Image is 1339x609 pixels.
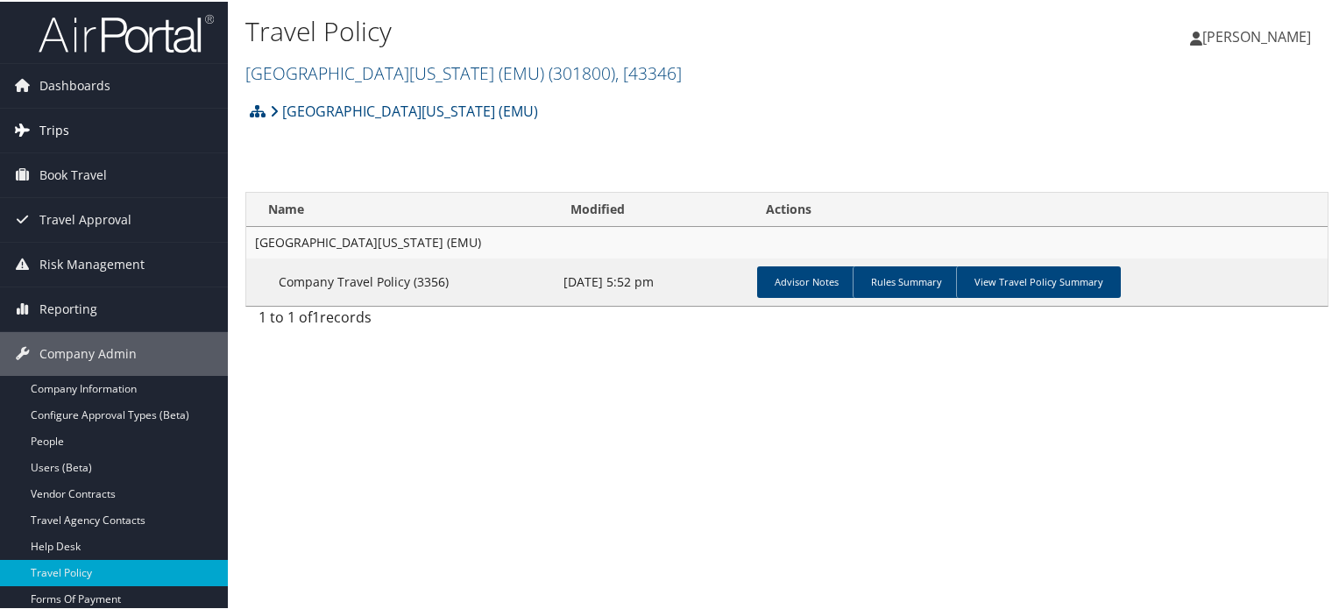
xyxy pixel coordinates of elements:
td: [GEOGRAPHIC_DATA][US_STATE] (EMU) [246,225,1328,257]
a: [GEOGRAPHIC_DATA][US_STATE] (EMU) [245,60,682,83]
th: Name: activate to sort column ascending [246,191,555,225]
a: View Travel Policy Summary [956,265,1121,296]
span: , [ 43346 ] [615,60,682,83]
div: 1 to 1 of records [259,305,503,335]
span: [PERSON_NAME] [1202,25,1311,45]
th: Actions [750,191,1328,225]
span: Book Travel [39,152,107,195]
span: Company Admin [39,330,137,374]
a: Advisor Notes [757,265,856,296]
a: Rules Summary [853,265,960,296]
span: Travel Approval [39,196,131,240]
span: Trips [39,107,69,151]
a: [PERSON_NAME] [1190,9,1328,61]
span: ( 301800 ) [549,60,615,83]
td: Company Travel Policy (3356) [246,257,555,304]
td: [DATE] 5:52 pm [555,257,750,304]
a: [GEOGRAPHIC_DATA][US_STATE] (EMU) [270,92,538,127]
h1: Travel Policy [245,11,967,48]
span: 1 [312,306,320,325]
img: airportal-logo.png [39,11,214,53]
th: Modified: activate to sort column ascending [555,191,750,225]
span: Risk Management [39,241,145,285]
span: Dashboards [39,62,110,106]
span: Reporting [39,286,97,329]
